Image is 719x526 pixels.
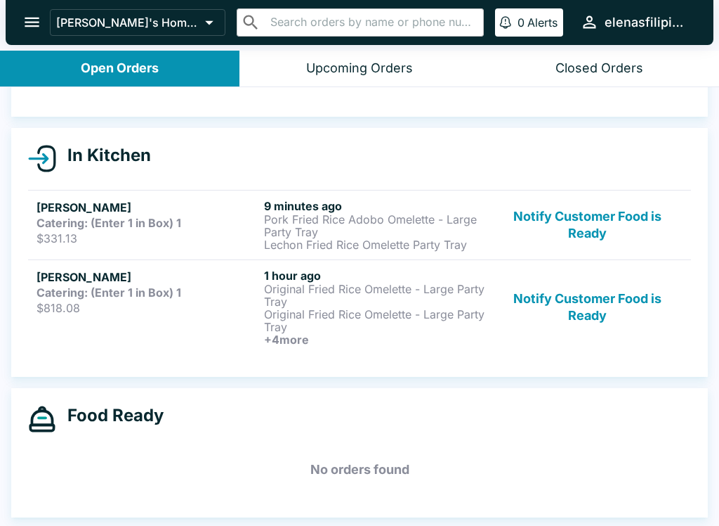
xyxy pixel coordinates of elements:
[37,231,258,245] p: $331.13
[37,269,258,286] h5: [PERSON_NAME]
[264,238,486,251] p: Lechon Fried Rice Omelette Party Tray
[605,14,691,31] div: elenasfilipinofoods
[37,216,181,230] strong: Catering: (Enter 1 in Box) 1
[492,269,682,346] button: Notify Customer Food is Ready
[574,7,697,37] button: elenasfilipinofoods
[28,190,691,259] a: [PERSON_NAME]Catering: (Enter 1 in Box) 1$331.139 minutes agoPork Fried Rice Adobo Omelette - Lar...
[264,213,486,238] p: Pork Fried Rice Adobo Omelette - Large Party Tray
[264,283,486,308] p: Original Fried Rice Omelette - Large Party Tray
[56,145,151,166] h4: In Kitchen
[555,60,643,77] div: Closed Orders
[56,15,199,30] p: [PERSON_NAME]'s Home of the Finest Filipino Foods
[28,444,691,495] h5: No orders found
[492,199,682,251] button: Notify Customer Food is Ready
[28,259,691,354] a: [PERSON_NAME]Catering: (Enter 1 in Box) 1$818.081 hour agoOriginal Fried Rice Omelette - Large Pa...
[50,9,225,36] button: [PERSON_NAME]'s Home of the Finest Filipino Foods
[37,286,181,300] strong: Catering: (Enter 1 in Box) 1
[37,199,258,216] h5: [PERSON_NAME]
[264,308,486,333] p: Original Fried Rice Omelette - Large Party Tray
[517,15,525,30] p: 0
[266,13,477,32] input: Search orders by name or phone number
[264,199,486,213] h6: 9 minutes ago
[81,60,159,77] div: Open Orders
[56,405,164,426] h4: Food Ready
[37,301,258,315] p: $818.08
[264,269,486,283] h6: 1 hour ago
[14,4,50,40] button: open drawer
[527,15,558,30] p: Alerts
[306,60,413,77] div: Upcoming Orders
[264,333,486,346] h6: + 4 more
